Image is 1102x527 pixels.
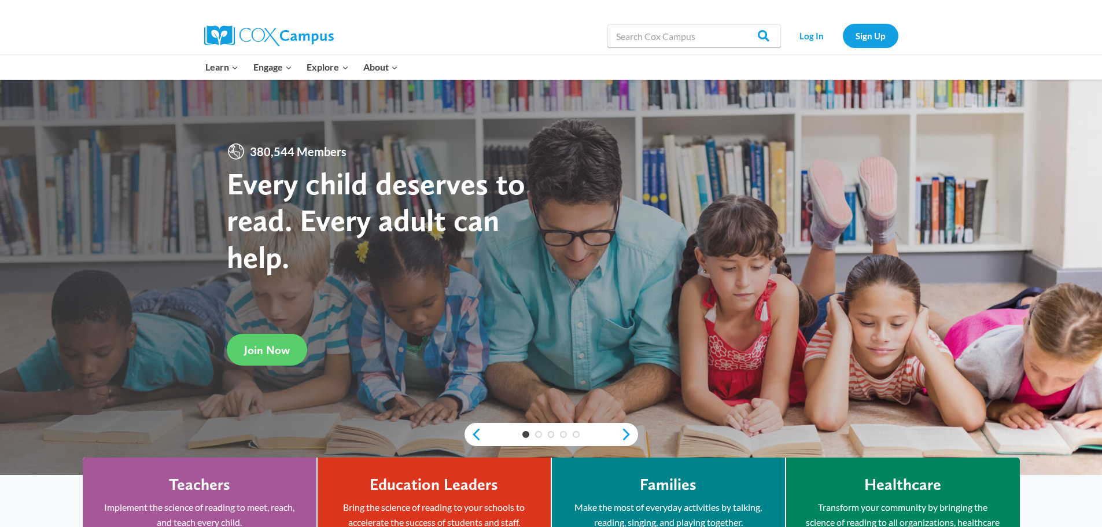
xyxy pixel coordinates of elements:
[843,24,898,47] a: Sign Up
[227,334,307,366] a: Join Now
[363,60,398,75] span: About
[522,431,529,438] a: 1
[573,431,580,438] a: 5
[560,431,567,438] a: 4
[640,475,696,495] h4: Families
[169,475,230,495] h4: Teachers
[465,428,482,441] a: previous
[253,60,292,75] span: Engage
[787,24,898,47] nav: Secondary Navigation
[548,431,555,438] a: 3
[607,24,781,47] input: Search Cox Campus
[621,428,638,441] a: next
[307,60,348,75] span: Explore
[244,343,290,357] span: Join Now
[204,25,334,46] img: Cox Campus
[864,475,941,495] h4: Healthcare
[245,142,351,161] span: 380,544 Members
[227,165,525,275] strong: Every child deserves to read. Every adult can help.
[198,55,406,79] nav: Primary Navigation
[205,60,238,75] span: Learn
[465,423,638,446] div: content slider buttons
[370,475,498,495] h4: Education Leaders
[787,24,837,47] a: Log In
[535,431,542,438] a: 2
